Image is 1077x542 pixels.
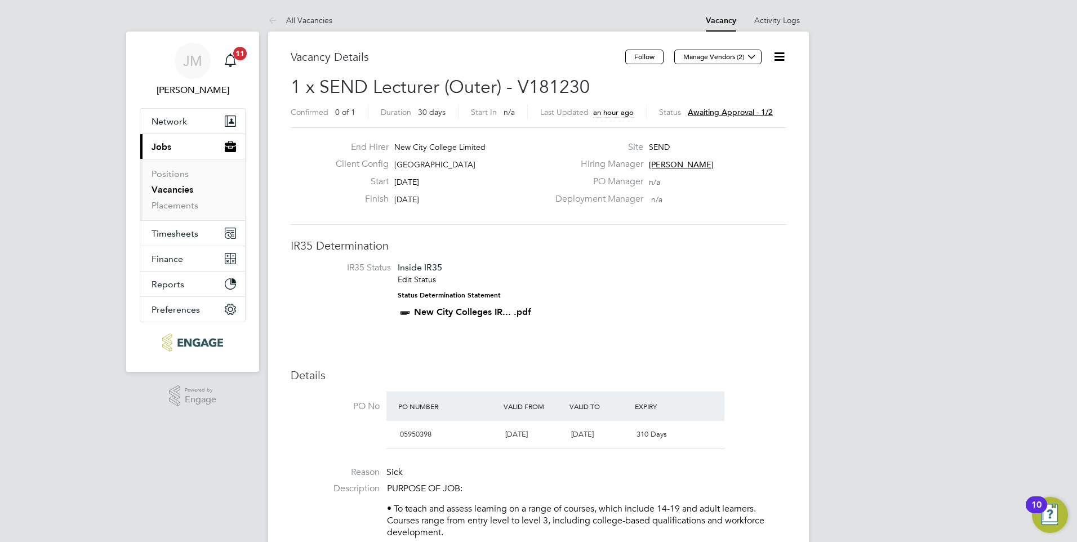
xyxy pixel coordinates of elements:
span: Network [152,116,187,127]
button: Manage Vendors (2) [674,50,762,64]
span: [DATE] [571,429,594,439]
span: 11 [233,47,247,60]
a: Edit Status [398,274,436,285]
span: Reports [152,279,184,290]
label: PO Manager [549,176,643,188]
div: Valid To [567,396,633,416]
label: PO No [291,401,380,412]
nav: Main navigation [126,32,259,372]
label: Duration [381,107,411,117]
label: Confirmed [291,107,328,117]
a: Powered byEngage [169,385,217,407]
a: Go to home page [140,334,246,352]
span: Finance [152,254,183,264]
span: Timesheets [152,228,198,239]
label: Start [327,176,389,188]
span: 310 Days [637,429,667,439]
label: End Hirer [327,141,389,153]
button: Preferences [140,297,245,322]
label: Site [549,141,643,153]
a: Vacancies [152,184,193,195]
span: Awaiting approval - 1/2 [688,107,773,117]
button: Follow [625,50,664,64]
span: Jacqueline Mitchell [140,83,246,97]
span: 30 days [418,107,446,117]
a: Vacancy [706,16,736,25]
span: 1 x SEND Lecturer (Outer) - V181230 [291,76,590,98]
span: 0 of 1 [335,107,355,117]
span: Inside IR35 [398,262,442,273]
a: Activity Logs [754,15,800,25]
a: Positions [152,168,189,179]
span: [PERSON_NAME] [649,159,714,170]
span: Engage [185,395,216,405]
h3: Details [291,368,786,383]
span: [DATE] [394,177,419,187]
label: Start In [471,107,497,117]
label: Description [291,483,380,495]
span: an hour ago [593,108,634,117]
div: PO Number [395,396,501,416]
a: JM[PERSON_NAME] [140,43,246,97]
div: Expiry [632,396,698,416]
h3: IR35 Determination [291,238,786,253]
p: PURPOSE OF JOB: [387,483,786,495]
p: • To teach and assess learning on a range of courses, which include 14-19 and adult learners. Cou... [387,503,786,538]
a: New City Colleges IR... .pdf [414,306,531,317]
button: Network [140,109,245,134]
button: Timesheets [140,221,245,246]
span: n/a [649,177,660,187]
span: [DATE] [394,194,419,205]
label: Last Updated [540,107,589,117]
button: Jobs [140,134,245,159]
a: Placements [152,200,198,211]
span: Jobs [152,141,171,152]
strong: Status Determination Statement [398,291,501,299]
div: Jobs [140,159,245,220]
span: 05950398 [400,429,431,439]
img: ncclondon-logo-retina.png [162,334,222,352]
h3: Vacancy Details [291,50,625,64]
span: Powered by [185,385,216,395]
span: [DATE] [505,429,528,439]
span: New City College Limited [394,142,486,152]
label: Client Config [327,158,389,170]
label: Finish [327,193,389,205]
span: JM [183,54,202,68]
label: IR35 Status [302,262,391,274]
span: Preferences [152,304,200,315]
button: Finance [140,246,245,271]
label: Status [659,107,681,117]
span: [GEOGRAPHIC_DATA] [394,159,475,170]
a: 11 [219,43,242,79]
span: n/a [504,107,515,117]
span: n/a [651,194,662,205]
button: Open Resource Center, 10 new notifications [1032,497,1068,533]
span: SEND [649,142,670,152]
span: Sick [386,467,403,478]
label: Reason [291,467,380,478]
div: Valid From [501,396,567,416]
label: Deployment Manager [549,193,643,205]
button: Reports [140,272,245,296]
a: All Vacancies [268,15,332,25]
label: Hiring Manager [549,158,643,170]
div: 10 [1031,505,1042,519]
